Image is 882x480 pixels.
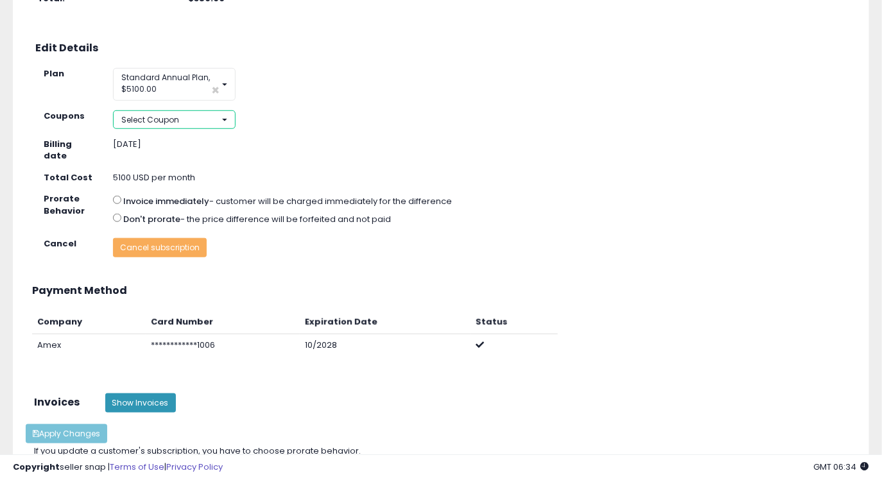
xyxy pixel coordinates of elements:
[123,196,209,208] label: Invoice immediately
[44,138,72,162] strong: Billing date
[105,393,176,413] button: Show Invoices
[113,68,236,100] button: Standard Annual Plan, $5100.00 ×
[13,461,223,474] div: seller snap | |
[44,193,85,217] strong: Prorate Behavior
[44,237,76,250] strong: Cancel
[166,461,223,473] a: Privacy Policy
[121,114,179,125] span: Select Coupon
[35,42,847,54] h3: Edit Details
[44,67,64,80] strong: Plan
[34,397,85,408] h3: Invoices
[113,110,236,129] button: Select Coupon
[121,72,210,94] span: Standard Annual Plan, $5100.00
[300,334,471,356] td: 10/2028
[123,214,180,226] label: Don't prorate
[110,461,164,473] a: Terms of Use
[44,171,92,184] strong: Total Cost
[814,461,869,473] span: 2025-08-15 06:34 GMT
[26,424,107,443] button: Apply Changes
[471,311,558,334] th: Status
[13,461,60,473] strong: Copyright
[146,311,299,334] th: Card Number
[24,445,449,458] div: If you update a customer's subscription, you have to choose prorate behavior.
[32,285,850,296] h3: Payment Method
[44,110,85,122] strong: Coupons
[103,193,658,228] div: - customer will be charged immediately for the difference - the price difference will be forfeite...
[113,139,302,151] div: [DATE]
[113,238,207,257] button: Cancel subscription
[32,334,146,356] td: Amex
[32,311,146,334] th: Company
[300,311,471,334] th: Expiration Date
[211,83,220,97] span: ×
[103,172,311,184] div: 5100 USD per month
